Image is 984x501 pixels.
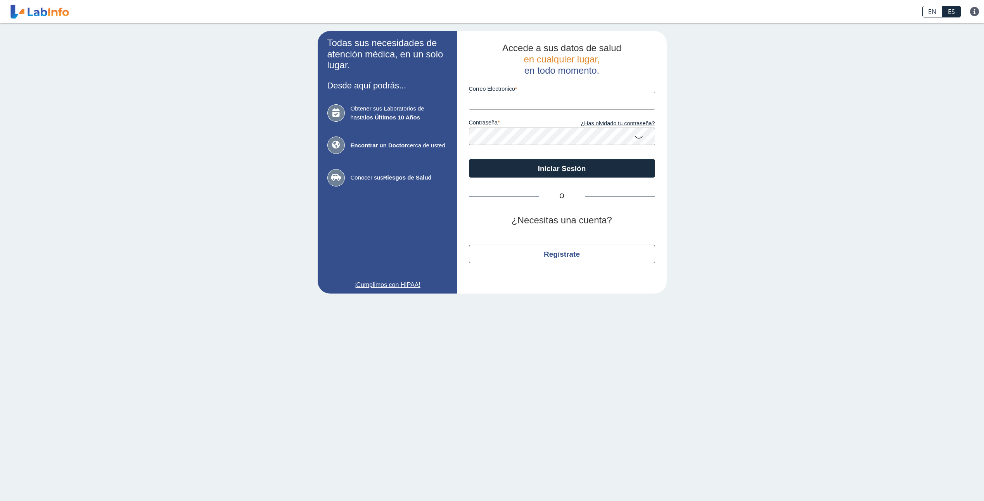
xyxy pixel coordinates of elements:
[524,54,600,64] span: en cualquier lugar,
[327,38,448,71] h2: Todas sus necesidades de atención médica, en un solo lugar.
[502,43,621,53] span: Accede a sus datos de salud
[539,192,585,201] span: O
[365,114,420,121] b: los Últimos 10 Años
[383,174,432,181] b: Riesgos de Salud
[469,215,655,226] h2: ¿Necesitas una cuenta?
[327,81,448,90] h3: Desde aquí podrás...
[922,6,942,17] a: EN
[469,119,562,128] label: contraseña
[942,6,961,17] a: ES
[351,142,407,149] b: Encontrar un Doctor
[469,245,655,263] button: Regístrate
[327,280,448,290] a: ¡Cumplimos con HIPAA!
[562,119,655,128] a: ¿Has olvidado tu contraseña?
[469,159,655,178] button: Iniciar Sesión
[351,141,448,150] span: cerca de usted
[524,65,599,76] span: en todo momento.
[469,86,655,92] label: Correo Electronico
[351,104,448,122] span: Obtener sus Laboratorios de hasta
[351,173,448,182] span: Conocer sus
